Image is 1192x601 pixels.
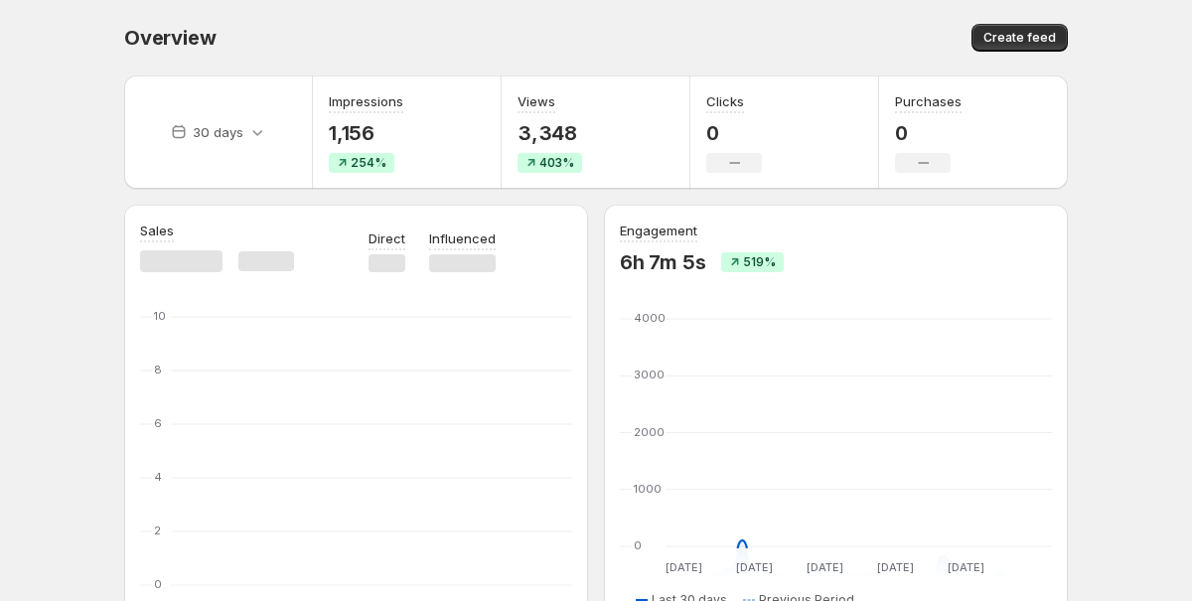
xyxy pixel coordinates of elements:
[518,91,555,111] h3: Views
[743,254,776,270] span: 519%
[895,91,962,111] h3: Purchases
[429,228,496,248] p: Influenced
[634,482,662,496] text: 1000
[634,311,666,325] text: 4000
[329,91,403,111] h3: Impressions
[154,363,162,376] text: 8
[140,221,174,240] h3: Sales
[706,91,744,111] h3: Clicks
[634,425,665,439] text: 2000
[706,121,762,145] p: 0
[983,30,1056,46] span: Create feed
[539,155,574,171] span: 403%
[807,560,843,574] text: [DATE]
[948,560,984,574] text: [DATE]
[620,250,705,274] p: 6h 7m 5s
[154,577,162,591] text: 0
[351,155,386,171] span: 254%
[329,121,403,145] p: 1,156
[620,221,697,240] h3: Engagement
[877,560,914,574] text: [DATE]
[124,26,216,50] span: Overview
[666,560,702,574] text: [DATE]
[736,560,773,574] text: [DATE]
[369,228,405,248] p: Direct
[634,538,642,552] text: 0
[154,524,161,537] text: 2
[518,121,582,145] p: 3,348
[971,24,1068,52] button: Create feed
[154,309,166,323] text: 10
[895,121,962,145] p: 0
[154,470,162,484] text: 4
[634,368,665,381] text: 3000
[193,122,243,142] p: 30 days
[154,416,162,430] text: 6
